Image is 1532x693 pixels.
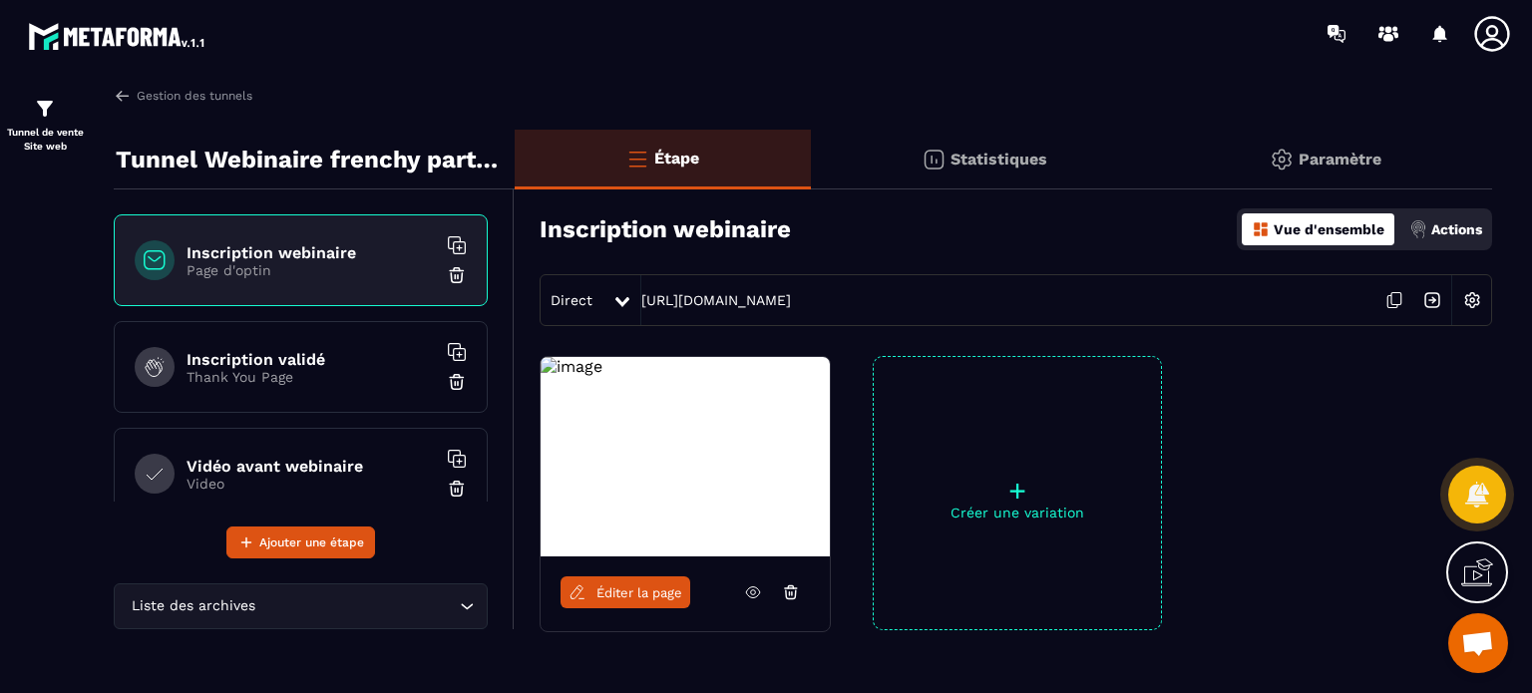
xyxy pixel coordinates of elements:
[447,479,467,499] img: trash
[114,87,132,105] img: arrow
[127,595,259,617] span: Liste des archives
[259,595,455,617] input: Search for option
[33,97,57,121] img: formation
[1274,221,1384,237] p: Vue d'ensemble
[1252,220,1270,238] img: dashboard-orange.40269519.svg
[1409,220,1427,238] img: actions.d6e523a2.png
[641,292,791,308] a: [URL][DOMAIN_NAME]
[625,147,649,171] img: bars-o.4a397970.svg
[187,369,436,385] p: Thank You Page
[874,505,1161,520] p: Créer une variation
[28,18,207,54] img: logo
[447,372,467,392] img: trash
[187,243,436,262] h6: Inscription webinaire
[187,457,436,476] h6: Vidéo avant webinaire
[187,350,436,369] h6: Inscription validé
[1453,281,1491,319] img: setting-w.858f3a88.svg
[951,150,1047,169] p: Statistiques
[187,476,436,492] p: Video
[114,583,488,629] div: Search for option
[114,87,252,105] a: Gestion des tunnels
[561,576,690,608] a: Éditer la page
[1413,281,1451,319] img: arrow-next.bcc2205e.svg
[551,292,592,308] span: Direct
[654,149,699,168] p: Étape
[5,126,85,154] p: Tunnel de vente Site web
[874,477,1161,505] p: +
[259,532,364,552] span: Ajouter une étape
[541,357,602,376] img: image
[596,585,682,600] span: Éditer la page
[1299,150,1381,169] p: Paramètre
[5,82,85,169] a: formationformationTunnel de vente Site web
[1431,221,1482,237] p: Actions
[1270,148,1294,172] img: setting-gr.5f69749f.svg
[447,265,467,285] img: trash
[922,148,946,172] img: stats.20deebd0.svg
[540,215,791,243] h3: Inscription webinaire
[187,262,436,278] p: Page d'optin
[1448,613,1508,673] a: Ouvrir le chat
[116,140,500,179] p: Tunnel Webinaire frenchy partners
[226,526,375,558] button: Ajouter une étape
